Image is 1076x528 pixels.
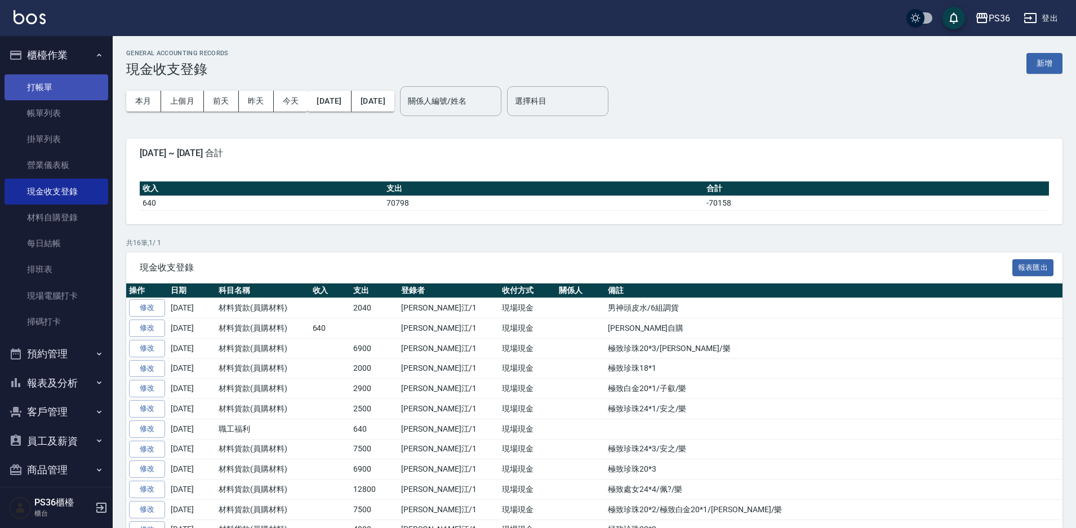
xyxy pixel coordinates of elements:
td: [DATE] [168,439,216,459]
td: 現場現金 [499,399,556,419]
a: 修改 [129,360,165,378]
button: 客戶管理 [5,397,108,427]
td: 現場現金 [499,298,556,318]
a: 修改 [129,380,165,397]
td: [PERSON_NAME]江/1 [398,298,499,318]
td: 7500 [350,499,398,520]
a: 新增 [1026,57,1062,68]
td: 材料貨款(員購材料) [216,318,310,339]
th: 合計 [704,181,1049,196]
td: 職工福利 [216,419,310,439]
th: 收入 [310,283,351,298]
span: [DATE] ~ [DATE] 合計 [140,148,1049,159]
td: 極致珍珠20*3 [605,459,1062,480]
td: 極致處女24*4/佩?/樂 [605,480,1062,500]
h2: GENERAL ACCOUNTING RECORDS [126,50,229,57]
div: PS36 [989,11,1010,25]
a: 材料自購登錄 [5,205,108,230]
button: 前天 [204,91,239,112]
td: [PERSON_NAME]江/1 [398,318,499,339]
td: 640 [350,419,398,439]
th: 操作 [126,283,168,298]
img: Logo [14,10,46,24]
button: 商品管理 [5,455,108,485]
td: 現場現金 [499,379,556,399]
td: 極致珍珠20*3/[PERSON_NAME]/樂 [605,338,1062,358]
td: 極致珍珠20*2/極致白金20*1/[PERSON_NAME]/樂 [605,499,1062,520]
th: 收入 [140,181,384,196]
td: 2040 [350,298,398,318]
td: 極致珍珠24*3/安之/樂 [605,439,1062,459]
a: 修改 [129,340,165,357]
td: [DATE] [168,480,216,500]
td: -70158 [704,196,1049,210]
button: 報表及分析 [5,369,108,398]
button: 昨天 [239,91,274,112]
p: 共 16 筆, 1 / 1 [126,238,1062,248]
a: 掛單列表 [5,126,108,152]
td: 材料貨款(員購材料) [216,499,310,520]
td: 現場現金 [499,318,556,339]
th: 備註 [605,283,1062,298]
img: Person [9,496,32,519]
th: 支出 [350,283,398,298]
td: [PERSON_NAME]江/1 [398,358,499,379]
td: 640 [310,318,351,339]
td: [DATE] [168,318,216,339]
th: 收付方式 [499,283,556,298]
th: 日期 [168,283,216,298]
td: 材料貨款(員購材料) [216,480,310,500]
a: 修改 [129,400,165,418]
td: [DATE] [168,399,216,419]
a: 修改 [129,441,165,458]
a: 掃碼打卡 [5,309,108,335]
td: 6900 [350,338,398,358]
p: 櫃台 [34,508,92,518]
td: 男神頭皮水/6組調貨 [605,298,1062,318]
td: [PERSON_NAME]江/1 [398,399,499,419]
button: 資料設定 [5,485,108,514]
a: 修改 [129,320,165,337]
td: [DATE] [168,358,216,379]
td: [DATE] [168,338,216,358]
td: 現場現金 [499,419,556,439]
td: 材料貨款(員購材料) [216,459,310,480]
a: 修改 [129,481,165,498]
th: 支出 [384,181,704,196]
td: 材料貨款(員購材料) [216,298,310,318]
button: 上個月 [161,91,204,112]
a: 營業儀表板 [5,152,108,178]
td: [PERSON_NAME]江/1 [398,439,499,459]
td: 材料貨款(員購材料) [216,399,310,419]
button: [DATE] [352,91,394,112]
td: 極致珍珠24*1/安之/樂 [605,399,1062,419]
td: 材料貨款(員購材料) [216,379,310,399]
button: [DATE] [308,91,351,112]
th: 登錄者 [398,283,499,298]
td: 640 [140,196,384,210]
td: [DATE] [168,298,216,318]
td: [PERSON_NAME]江/1 [398,499,499,520]
td: 現場現金 [499,499,556,520]
td: 12800 [350,480,398,500]
td: 7500 [350,439,398,459]
a: 每日結帳 [5,230,108,256]
td: 現場現金 [499,338,556,358]
td: 極致白金20*1/子叡/樂 [605,379,1062,399]
td: [DATE] [168,459,216,480]
button: 登出 [1019,8,1062,29]
a: 修改 [129,420,165,438]
h5: PS36櫃檯 [34,497,92,508]
td: 極致珍珠18*1 [605,358,1062,379]
td: 材料貨款(員購材料) [216,439,310,459]
th: 關係人 [556,283,605,298]
button: 預約管理 [5,339,108,369]
button: 櫃檯作業 [5,41,108,70]
td: [DATE] [168,499,216,520]
th: 科目名稱 [216,283,310,298]
td: [PERSON_NAME]江/1 [398,480,499,500]
td: 6900 [350,459,398,480]
td: [PERSON_NAME]江/1 [398,459,499,480]
td: 現場現金 [499,358,556,379]
td: [PERSON_NAME]江/1 [398,338,499,358]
